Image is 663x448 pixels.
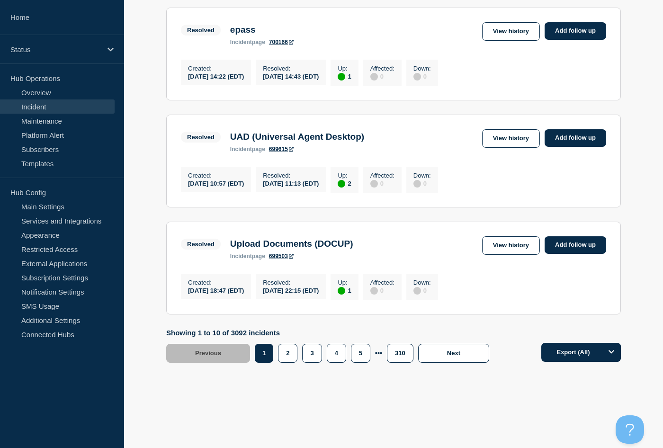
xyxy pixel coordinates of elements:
p: Status [10,45,101,54]
p: Affected : [370,172,394,179]
span: incident [230,39,252,45]
span: Resolved [181,239,221,250]
div: 0 [413,72,431,81]
h3: Upload Documents (DOCUP) [230,239,353,249]
span: Resolved [181,132,221,143]
p: Created : [188,65,244,72]
p: page [230,146,265,152]
button: Export (All) [541,343,621,362]
button: 4 [327,344,346,363]
span: incident [230,253,252,260]
div: disabled [370,73,378,81]
p: Up : [338,279,351,286]
div: disabled [370,287,378,295]
p: Showing 1 to 10 of 3092 incidents [166,329,494,337]
button: 2 [278,344,297,363]
h3: epass [230,25,294,35]
div: disabled [413,73,421,81]
div: 1 [338,286,351,295]
p: Down : [413,172,431,179]
h3: UAD (Universal Agent Desktop) [230,132,364,142]
span: Previous [195,349,221,357]
div: 0 [370,286,394,295]
p: Created : [188,279,244,286]
a: View history [482,22,540,41]
div: disabled [413,180,421,188]
span: Next [447,349,460,357]
div: [DATE] 18:47 (EDT) [188,286,244,294]
button: 310 [387,344,413,363]
p: page [230,39,265,45]
div: 2 [338,179,351,188]
span: incident [230,146,252,152]
div: [DATE] 10:57 (EDT) [188,179,244,187]
div: 0 [370,179,394,188]
p: Created : [188,172,244,179]
div: [DATE] 14:43 (EDT) [263,72,319,80]
button: 1 [255,344,273,363]
a: Add follow up [545,236,606,254]
div: [DATE] 11:13 (EDT) [263,179,319,187]
div: 0 [370,72,394,81]
p: Down : [413,65,431,72]
p: Resolved : [263,65,319,72]
a: View history [482,236,540,255]
p: Up : [338,65,351,72]
p: Affected : [370,279,394,286]
p: Affected : [370,65,394,72]
a: 700166 [269,39,294,45]
span: Resolved [181,25,221,36]
a: 699615 [269,146,294,152]
div: up [338,180,345,188]
button: 3 [302,344,322,363]
div: up [338,73,345,81]
button: 5 [351,344,370,363]
p: Resolved : [263,279,319,286]
p: Up : [338,172,351,179]
div: 0 [413,286,431,295]
button: Next [418,344,489,363]
div: disabled [370,180,378,188]
div: up [338,287,345,295]
a: Add follow up [545,129,606,147]
div: disabled [413,287,421,295]
iframe: Help Scout Beacon - Open [616,415,644,444]
button: Options [602,343,621,362]
div: [DATE] 14:22 (EDT) [188,72,244,80]
a: 699503 [269,253,294,260]
a: Add follow up [545,22,606,40]
p: Down : [413,279,431,286]
button: Previous [166,344,250,363]
p: page [230,253,265,260]
a: View history [482,129,540,148]
div: [DATE] 22:15 (EDT) [263,286,319,294]
div: 0 [413,179,431,188]
div: 1 [338,72,351,81]
p: Resolved : [263,172,319,179]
